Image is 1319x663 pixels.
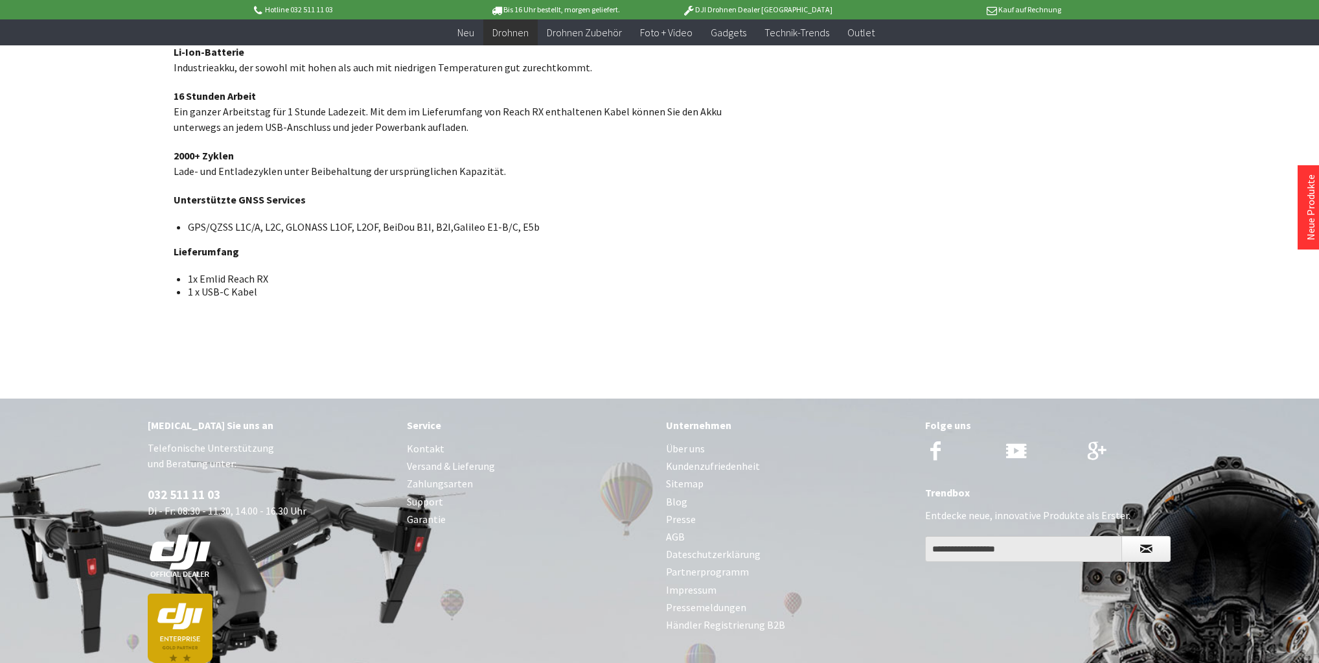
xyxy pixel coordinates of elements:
p: Hotline 032 511 11 03 [251,2,453,17]
a: Foto + Video [631,19,702,46]
button: Newsletter abonnieren [1121,536,1171,562]
a: Garantie [407,511,653,528]
a: Neue Produkte [1304,174,1317,240]
p: Ein ganzer Arbeitstag für 1 Stunde Ladezeit. Mit dem im Lieferumfang von Reach RX enthaltenen Kab... [174,88,737,135]
p: Industrieakku, der sowohl mit hohen als auch mit niedrigen Temperaturen gut zurechtkommt. [174,44,737,75]
a: Neu [448,19,483,46]
div: [MEDICAL_DATA] Sie uns an [148,417,394,434]
img: white-dji-schweiz-logo-official_140x140.png [148,534,212,578]
strong: Unterstützte GNSS Services [174,193,306,206]
input: Ihre E-Mail Adresse [925,536,1122,562]
a: Presse [666,511,912,528]
strong: 2000+ Zyklen [174,149,234,162]
div: Folge uns [925,417,1171,434]
p: Kauf auf Rechnung [858,2,1061,17]
span: Drohnen [492,26,529,39]
span: Outlet [847,26,875,39]
a: Versand & Lieferung [407,458,653,475]
p: DJI Drohnen Dealer [GEOGRAPHIC_DATA] [656,2,858,17]
a: Über uns [666,440,912,458]
span: Neu [457,26,474,39]
li: 1 x USB-C Kabel [188,285,727,298]
p: Bis 16 Uhr bestellt, morgen geliefert. [453,2,656,17]
span: Technik-Trends [764,26,829,39]
div: Service [407,417,653,434]
a: Drohnen Zubehör [538,19,631,46]
div: Unternehmen [666,417,912,434]
a: Impressum [666,581,912,599]
li: 1x Emlid Reach RX [188,272,727,285]
span: Drohnen Zubehör [547,26,622,39]
a: Sitemap [666,475,912,493]
a: AGB [666,528,912,546]
span: Foto + Video [640,26,693,39]
a: Blog [666,493,912,511]
a: Technik-Trends [755,19,838,46]
a: Pressemeldungen [666,599,912,616]
a: Partnerprogramm [666,563,912,581]
a: Dateschutzerklärung [666,546,912,563]
strong: Li-Ion-Batterie [174,45,244,58]
span: Gadgets [711,26,746,39]
a: Outlet [838,19,884,46]
li: GPS/QZSS L1C/A, L2C, GLONASS L1OF, L2OF, BeiDou B1I, B2I,Galileo E1-B/C, E5b [188,220,727,233]
p: Entdecke neue, innovative Produkte als Erster. [925,507,1171,523]
div: Trendbox [925,484,1171,501]
strong: Lieferumfang [174,245,239,258]
p: Lade- und Entladezyklen unter Beibehaltung der ursprünglichen Kapazität. [174,148,737,179]
a: Drohnen [483,19,538,46]
a: Zahlungsarten [407,475,653,493]
a: Kundenzufriedenheit [666,458,912,475]
a: Gadgets [702,19,755,46]
a: Support [407,493,653,511]
strong: 16 Stunden Arbeit [174,89,256,102]
a: 032 511 11 03 [148,487,220,502]
a: Kontakt [407,440,653,458]
a: Händler Registrierung B2B [666,616,912,634]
